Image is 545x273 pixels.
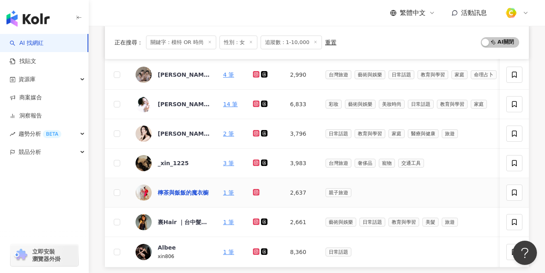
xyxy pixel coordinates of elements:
[400,8,426,17] span: 繁體中文
[223,71,234,78] a: 4 筆
[158,130,210,138] div: [PERSON_NAME] ｜台中皮膚管理｜無痛清粉刺｜韓式精緻v臉拉提｜教學｜
[219,36,257,49] span: 性別：女
[136,126,210,142] a: KOL Avatar[PERSON_NAME] ｜台中皮膚管理｜無痛清粉刺｜韓式精緻v臉拉提｜教學｜
[355,129,385,138] span: 教育與學習
[10,39,44,47] a: searchAI 找網紅
[437,100,468,109] span: 教育與學習
[284,149,319,178] td: 3,983
[284,60,319,90] td: 2,990
[418,70,448,79] span: 教育與學習
[10,57,36,65] a: 找貼文
[326,129,351,138] span: 日常話題
[284,90,319,119] td: 6,833
[326,248,351,256] span: 日常話題
[223,101,238,107] a: 14 筆
[284,119,319,149] td: 3,796
[10,244,78,266] a: chrome extension立即安裝 瀏覽器外掛
[136,67,210,83] a: KOL Avatar[PERSON_NAME]
[158,71,210,79] div: [PERSON_NAME]
[388,218,419,227] span: 教育與學習
[326,70,351,79] span: 台灣旅遊
[284,237,319,267] td: 8,360
[136,244,152,260] img: KOL Avatar
[422,218,439,227] span: 美髮
[325,39,336,46] div: 重置
[408,100,434,109] span: 日常話題
[284,178,319,208] td: 2,637
[158,100,210,108] div: [PERSON_NAME]._.[URL]
[284,208,319,237] td: 2,661
[326,218,356,227] span: 藝術與娛樂
[379,100,405,109] span: 美妝時尚
[223,189,234,196] a: 1 筆
[136,155,210,171] a: KOL Avatar_xin_1225
[19,143,41,161] span: 競品分析
[408,129,439,138] span: 醫療與健康
[146,36,216,49] span: 關鍵字：模特 OR 時尚
[136,96,152,112] img: KOL Avatar
[442,218,458,227] span: 旅遊
[19,125,61,143] span: 趨勢分析
[388,70,414,79] span: 日常話題
[10,94,42,102] a: 商案媒合
[136,155,152,171] img: KOL Avatar
[326,188,351,197] span: 親子旅遊
[158,254,174,259] span: xin806
[13,249,29,262] img: chrome extension
[136,214,210,230] a: KOL Avatar裏Hair ｜台中髮型師花花🌹ིྀ ｜縮毛矯正｜免漂髮色｜
[451,70,468,79] span: 家庭
[326,159,351,168] span: 台灣旅遊
[136,126,152,142] img: KOL Avatar
[355,159,376,168] span: 奢侈品
[223,219,234,225] a: 1 筆
[136,244,210,260] a: KOL AvatarAlbeexin806
[261,36,322,49] span: 追蹤數：1-10,000
[115,39,143,46] span: 正在搜尋 ：
[6,10,50,27] img: logo
[345,100,376,109] span: 藝術與娛樂
[136,96,210,112] a: KOL Avatar[PERSON_NAME]._.[URL]
[471,70,497,79] span: 命理占卜
[223,249,234,255] a: 1 筆
[32,248,61,262] span: 立即安裝 瀏覽器外掛
[326,100,342,109] span: 彩妝
[10,112,42,120] a: 洞察報告
[223,160,234,166] a: 3 筆
[19,70,35,88] span: 資源庫
[461,9,487,17] span: 活動訊息
[10,131,15,137] span: rise
[158,218,210,226] div: 裏Hair ｜台中髮型師花花🌹ིྀ ｜縮毛矯正｜免漂髮色｜
[471,100,487,109] span: 家庭
[43,130,61,138] div: BETA
[136,67,152,83] img: KOL Avatar
[398,159,424,168] span: 交通工具
[442,129,458,138] span: 旅遊
[158,189,209,197] div: 檸茶與飯飯的魔衣櫥
[503,5,519,21] img: %E6%96%B9%E5%BD%A2%E7%B4%94.png
[379,159,395,168] span: 寵物
[136,185,152,201] img: KOL Avatar
[355,70,385,79] span: 藝術與娛樂
[158,244,176,252] div: Albee
[359,218,385,227] span: 日常話題
[136,214,152,230] img: KOL Avatar
[158,159,189,167] div: _xin_1225
[513,241,537,265] iframe: Help Scout Beacon - Open
[223,130,234,137] a: 2 筆
[388,129,405,138] span: 家庭
[136,185,210,201] a: KOL Avatar檸茶與飯飯的魔衣櫥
